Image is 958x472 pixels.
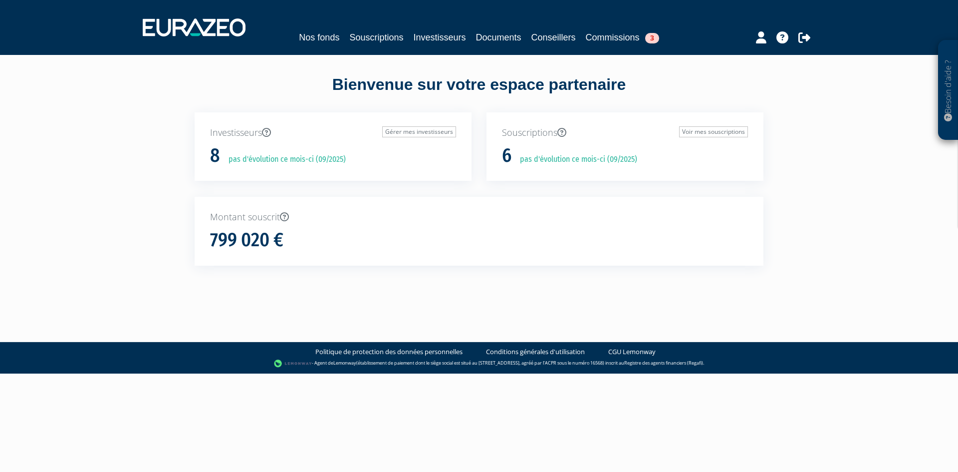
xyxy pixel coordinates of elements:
a: Nos fonds [299,30,339,44]
a: Voir mes souscriptions [679,126,748,137]
img: 1732889491-logotype_eurazeo_blanc_rvb.png [143,18,245,36]
span: 3 [645,33,659,43]
a: Registre des agents financiers (Regafi) [624,360,703,366]
a: Conseillers [531,30,576,44]
img: logo-lemonway.png [274,359,312,369]
a: Documents [476,30,521,44]
h1: 799 020 € [210,230,283,251]
a: Investisseurs [413,30,466,44]
p: pas d'évolution ce mois-ci (09/2025) [222,154,346,165]
h1: 6 [502,145,511,166]
a: CGU Lemonway [608,347,656,357]
div: Bienvenue sur votre espace partenaire [187,73,771,112]
a: Conditions générales d'utilisation [486,347,585,357]
a: Commissions3 [586,30,659,44]
a: Souscriptions [349,30,403,44]
h1: 8 [210,145,220,166]
a: Gérer mes investisseurs [382,126,456,137]
div: - Agent de (établissement de paiement dont le siège social est situé au [STREET_ADDRESS], agréé p... [10,359,948,369]
p: Besoin d'aide ? [943,45,954,135]
a: Politique de protection des données personnelles [315,347,463,357]
p: Montant souscrit [210,211,748,224]
p: pas d'évolution ce mois-ci (09/2025) [513,154,637,165]
p: Investisseurs [210,126,456,139]
p: Souscriptions [502,126,748,139]
a: Lemonway [333,360,356,366]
